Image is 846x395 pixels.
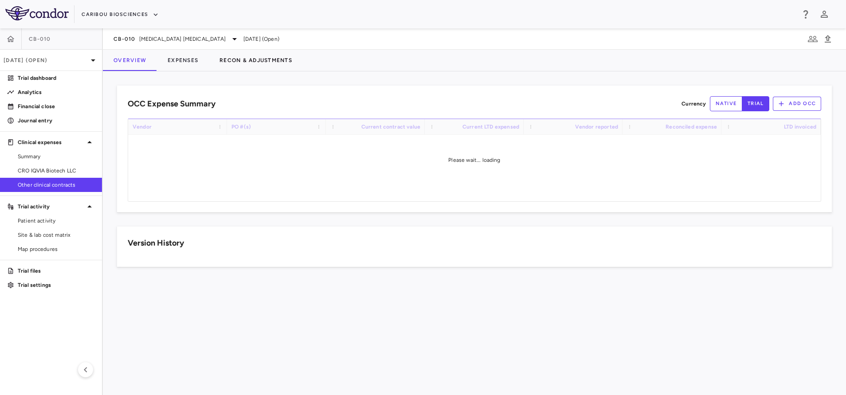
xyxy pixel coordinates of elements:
[82,8,159,22] button: Caribou Biosciences
[29,35,51,43] span: CB-010
[681,100,706,108] p: Currency
[18,74,95,82] p: Trial dashboard
[18,217,95,225] span: Patient activity
[18,281,95,289] p: Trial settings
[18,181,95,189] span: Other clinical contracts
[742,96,769,111] button: trial
[18,88,95,96] p: Analytics
[243,35,279,43] span: [DATE] (Open)
[18,245,95,253] span: Map procedures
[773,97,821,111] button: Add OCC
[18,267,95,275] p: Trial files
[103,50,157,71] button: Overview
[18,117,95,125] p: Journal entry
[18,231,95,239] span: Site & lab cost matrix
[18,153,95,160] span: Summary
[139,35,226,43] span: [MEDICAL_DATA] [MEDICAL_DATA]
[114,35,136,43] span: CB-010
[448,157,500,163] span: Please wait... loading
[18,167,95,175] span: CRO IQVIA Biotech LLC
[18,203,84,211] p: Trial activity
[209,50,303,71] button: Recon & Adjustments
[710,96,743,111] button: native
[4,56,88,64] p: [DATE] (Open)
[128,98,215,110] h6: OCC Expense Summary
[18,138,84,146] p: Clinical expenses
[5,6,69,20] img: logo-full-BYUhSk78.svg
[128,237,184,249] h6: Version History
[157,50,209,71] button: Expenses
[18,102,95,110] p: Financial close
